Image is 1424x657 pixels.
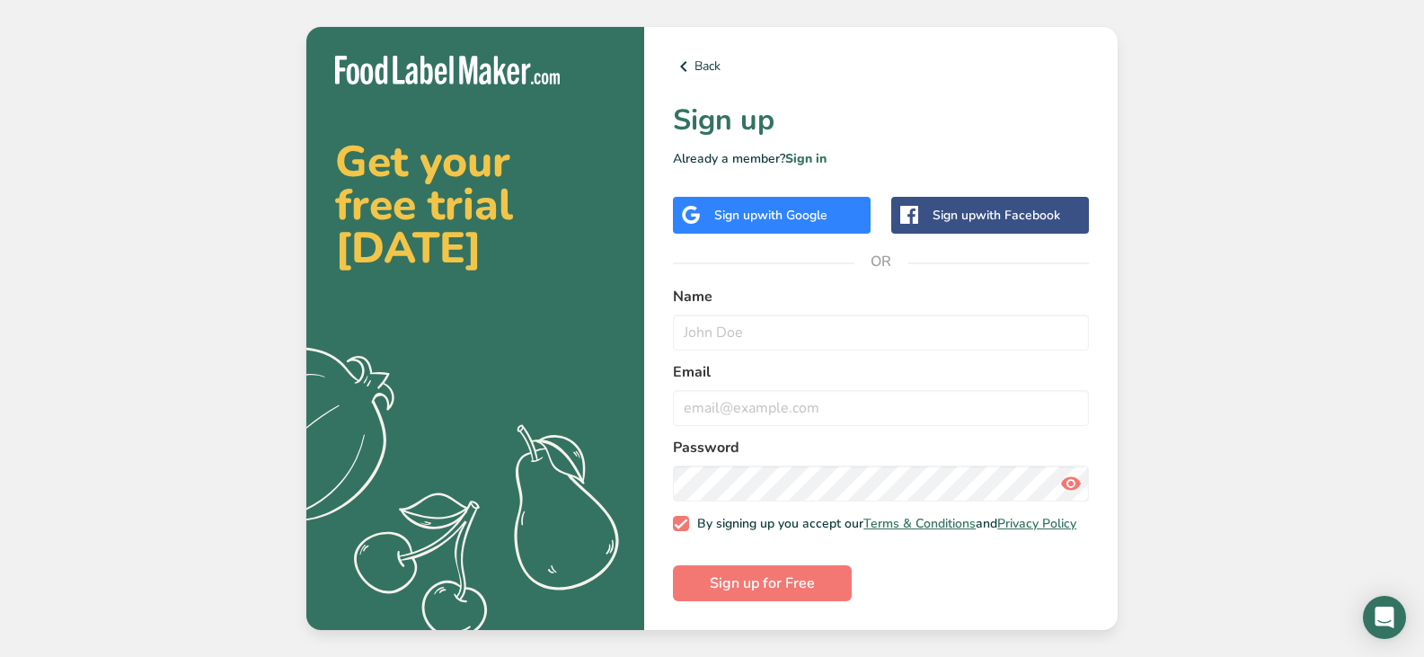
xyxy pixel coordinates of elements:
input: email@example.com [673,390,1089,426]
a: Privacy Policy [997,515,1076,532]
a: Terms & Conditions [863,515,976,532]
label: Email [673,361,1089,383]
span: with Google [757,207,827,224]
h1: Sign up [673,99,1089,142]
p: Already a member? [673,149,1089,168]
div: Open Intercom Messenger [1363,596,1406,639]
input: John Doe [673,315,1089,351]
a: Sign in [785,150,827,167]
label: Name [673,286,1089,307]
span: with Facebook [976,207,1060,224]
span: By signing up you accept our and [689,516,1077,532]
button: Sign up for Free [673,565,852,601]
a: Back [673,56,1089,77]
label: Password [673,437,1089,458]
span: Sign up for Free [710,573,815,594]
div: Sign up [933,206,1060,225]
img: Food Label Maker [335,56,560,85]
span: OR [854,235,908,289]
h2: Get your free trial [DATE] [335,140,615,270]
div: Sign up [714,206,827,225]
